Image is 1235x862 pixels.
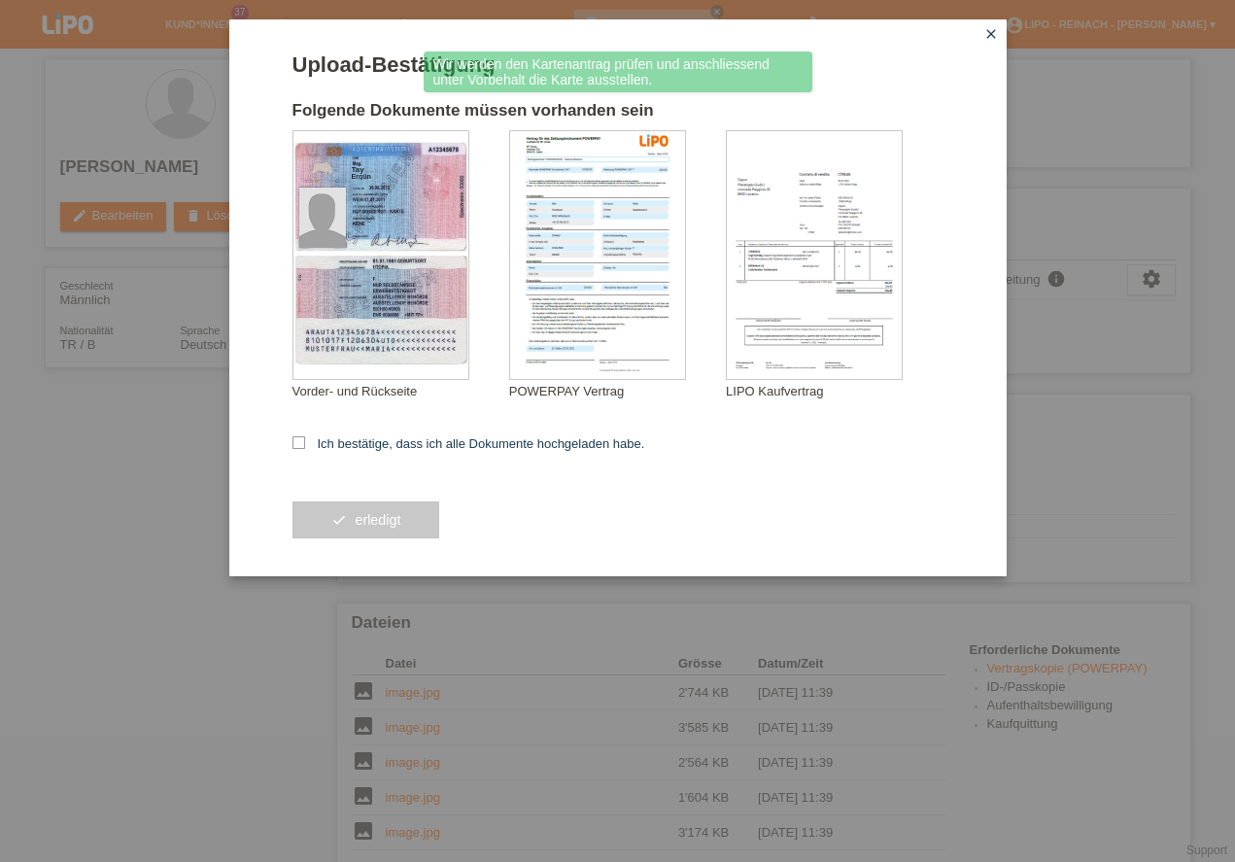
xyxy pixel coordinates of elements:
img: foreign_id_photo_male.png [299,188,346,248]
button: check erledigt [292,501,440,538]
i: close [983,26,999,42]
h2: Folgende Dokumente müssen vorhanden sein [292,101,943,130]
div: LIPO Kaufvertrag [726,384,943,398]
img: upload_document_confirmation_type_contract_kkg_whitelabel.png [510,131,685,379]
div: Tay [352,165,449,174]
div: POWERPAY Vertrag [509,384,726,398]
img: upload_document_confirmation_type_receipt_generic.png [727,131,902,379]
img: upload_document_confirmation_type_id_foreign_empty.png [293,131,468,379]
label: Ich bestätige, dass ich alle Dokumente hochgeladen habe. [292,436,645,451]
div: Ergün [352,173,449,180]
div: Vorder- und Rückseite [292,384,509,398]
span: erledigt [355,512,400,528]
a: close [978,24,1004,47]
div: Wir werden den Kartenantrag prüfen und anschliessend unter Vorbehalt die Karte ausstellen. [424,52,812,92]
i: check [331,512,347,528]
img: 39073_print.png [639,134,669,147]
